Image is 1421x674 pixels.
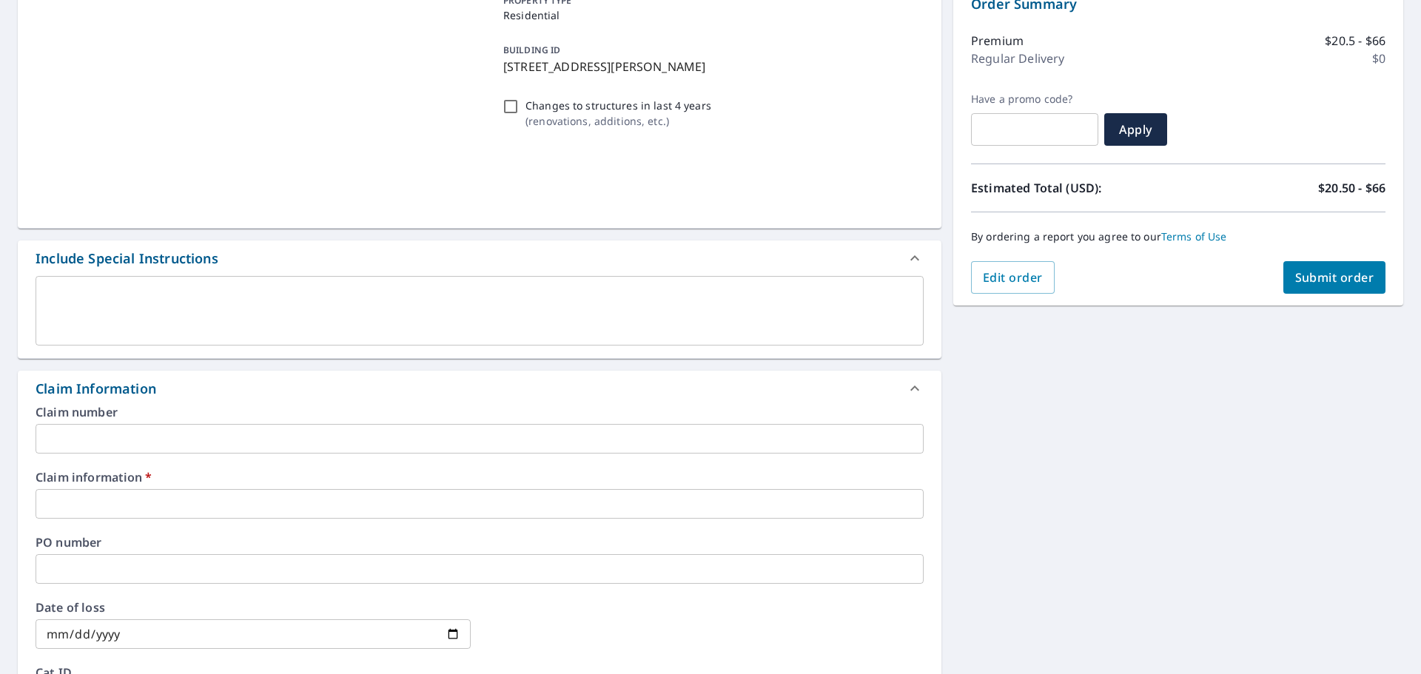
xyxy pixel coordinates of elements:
p: ( renovations, additions, etc. ) [525,113,711,129]
label: Have a promo code? [971,92,1098,106]
p: Residential [503,7,918,23]
label: Date of loss [36,601,471,613]
div: Claim Information [36,379,156,399]
p: $20.50 - $66 [1318,179,1385,197]
span: Edit order [983,269,1043,286]
button: Edit order [971,261,1055,294]
a: Terms of Use [1161,229,1227,243]
button: Apply [1104,113,1167,146]
p: BUILDING ID [503,44,560,56]
div: Include Special Instructions [18,240,941,276]
p: $0 [1372,50,1385,67]
p: Estimated Total (USD): [971,179,1178,197]
span: Apply [1116,121,1155,138]
p: Regular Delivery [971,50,1064,67]
button: Submit order [1283,261,1386,294]
p: By ordering a report you agree to our [971,230,1385,243]
label: Claim number [36,406,924,418]
label: PO number [36,536,924,548]
div: Claim Information [18,371,941,406]
p: [STREET_ADDRESS][PERSON_NAME] [503,58,918,75]
p: Changes to structures in last 4 years [525,98,711,113]
p: $20.5 - $66 [1325,32,1385,50]
div: Include Special Instructions [36,249,218,269]
label: Claim information [36,471,924,483]
p: Premium [971,32,1024,50]
span: Submit order [1295,269,1374,286]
